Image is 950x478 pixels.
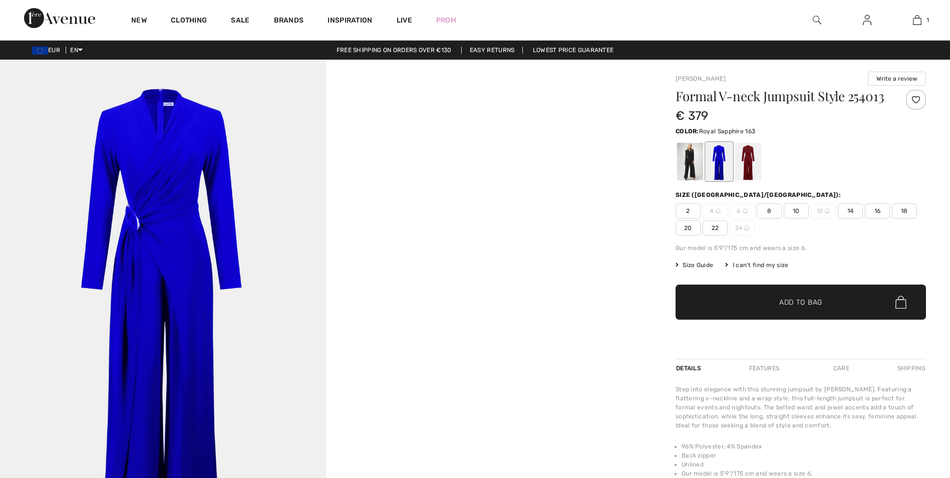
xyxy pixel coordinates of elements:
[397,15,412,26] a: Live
[676,75,726,82] a: [PERSON_NAME]
[743,208,748,213] img: ring-m.svg
[825,359,858,377] div: Care
[703,203,728,218] span: 4
[741,359,788,377] div: Features
[274,16,304,27] a: Brands
[329,47,460,54] a: Free shipping on orders over €130
[716,208,721,213] img: ring-m.svg
[131,16,147,27] a: New
[735,143,761,180] div: Deep cherry
[525,47,622,54] a: Lowest Price Guarantee
[676,190,843,199] div: Size ([GEOGRAPHIC_DATA]/[GEOGRAPHIC_DATA]):
[682,451,926,460] li: Back zipper
[855,14,879,27] a: Sign In
[730,220,755,235] span: 24
[825,208,830,213] img: ring-m.svg
[886,403,940,428] iframe: Opens a widget where you can find more information
[682,469,926,478] li: Our model is 5'9"/175 cm and wears a size 6.
[868,72,926,86] button: Write a review
[24,8,95,28] img: 1ère Avenue
[682,460,926,469] li: Unlined
[676,261,713,270] span: Size Guide
[892,203,917,218] span: 18
[326,60,652,222] video: Your browser does not support the video tag.
[676,285,926,320] button: Add to Bag
[865,203,890,218] span: 16
[895,296,906,309] img: Bag.svg
[676,128,699,135] span: Color:
[461,47,523,54] a: Easy Returns
[784,203,809,218] span: 10
[703,220,728,235] span: 22
[706,143,732,180] div: Royal Sapphire 163
[171,16,207,27] a: Clothing
[744,225,749,230] img: ring-m.svg
[436,15,456,26] a: Prom
[676,90,884,103] h1: Formal V-neck Jumpsuit Style 254013
[676,203,701,218] span: 2
[32,47,64,54] span: EUR
[676,244,926,253] div: Our model is 5'9"/175 cm and wears a size 6.
[811,203,836,218] span: 12
[779,297,822,308] span: Add to Bag
[682,442,926,451] li: 96% Polyester, 4% Spandex
[813,14,821,26] img: search the website
[913,14,921,26] img: My Bag
[676,385,926,430] div: Step into elegance with this stunning jumpsuit by [PERSON_NAME]. Featuring a flattering v-necklin...
[328,16,372,27] span: Inspiration
[730,203,755,218] span: 6
[725,261,788,270] div: I can't find my size
[926,16,929,25] span: 1
[32,47,48,55] img: Euro
[863,14,871,26] img: My Info
[70,47,83,54] span: EN
[699,128,755,135] span: Royal Sapphire 163
[676,359,704,377] div: Details
[892,14,941,26] a: 1
[838,203,863,218] span: 14
[676,220,701,235] span: 20
[757,203,782,218] span: 8
[677,143,703,180] div: Black
[895,359,926,377] div: Shipping
[676,109,709,123] span: € 379
[231,16,249,27] a: Sale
